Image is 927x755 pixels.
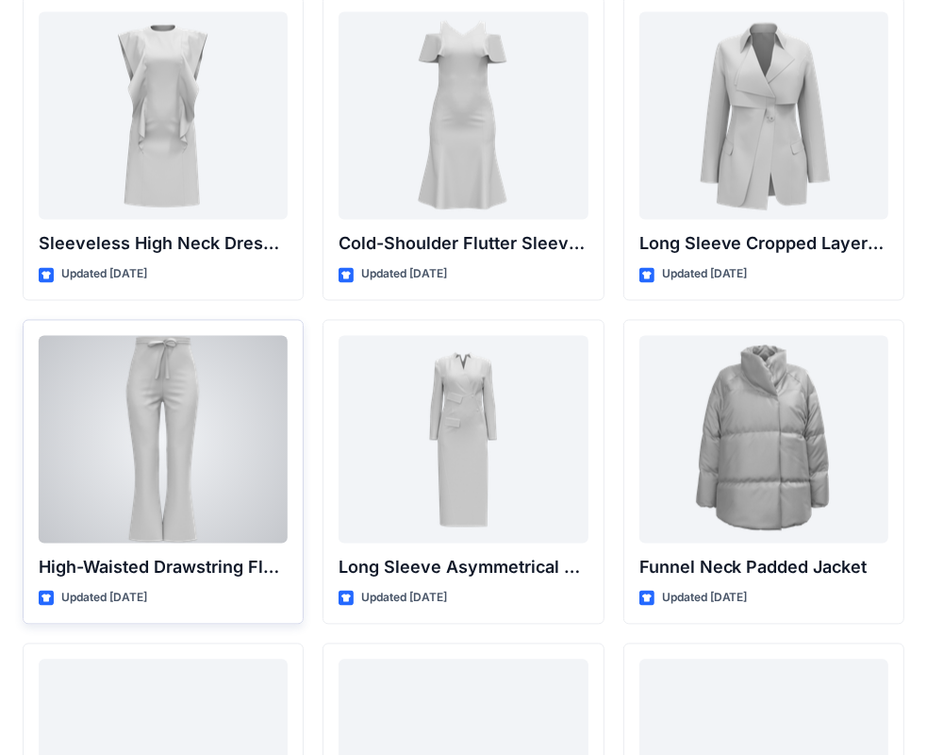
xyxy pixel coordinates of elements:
[662,589,748,609] p: Updated [DATE]
[39,12,288,220] a: Sleeveless High Neck Dress with Front Ruffle
[61,589,147,609] p: Updated [DATE]
[639,555,888,581] p: Funnel Neck Padded Jacket
[361,589,447,609] p: Updated [DATE]
[61,265,147,285] p: Updated [DATE]
[339,336,588,544] a: Long Sleeve Asymmetrical Wrap Midi Dress
[361,265,447,285] p: Updated [DATE]
[639,12,888,220] a: Long Sleeve Cropped Layered Blazer Dress
[639,336,888,544] a: Funnel Neck Padded Jacket
[339,231,588,258] p: Cold-Shoulder Flutter Sleeve Midi Dress
[339,555,588,581] p: Long Sleeve Asymmetrical Wrap Midi Dress
[39,555,288,581] p: High-Waisted Drawstring Flare Trousers
[39,231,288,258] p: Sleeveless High Neck Dress with Front Ruffle
[639,231,888,258] p: Long Sleeve Cropped Layered Blazer Dress
[39,336,288,544] a: High-Waisted Drawstring Flare Trousers
[339,12,588,220] a: Cold-Shoulder Flutter Sleeve Midi Dress
[662,265,748,285] p: Updated [DATE]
